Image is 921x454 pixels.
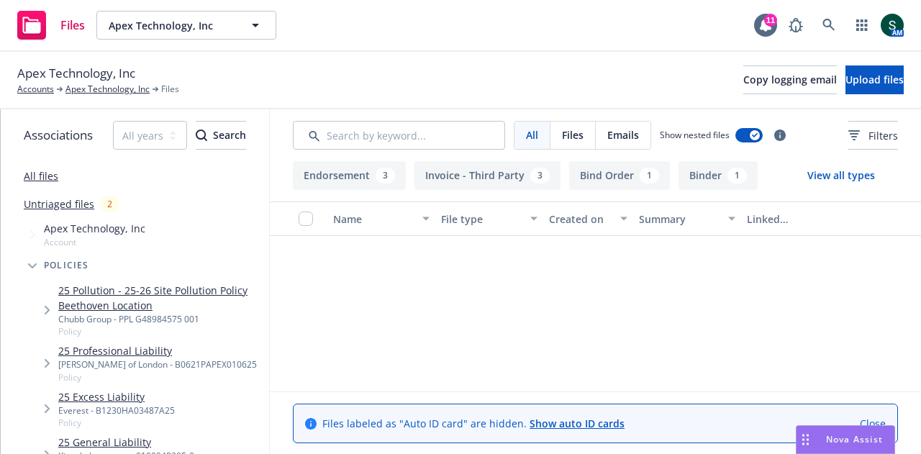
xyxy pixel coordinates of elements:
[58,358,257,371] div: [PERSON_NAME] of London - B0621PAPEX010625
[58,343,257,358] a: 25 Professional Liability
[58,283,263,313] a: 25 Pollution - 25-26 Site Pollution Policy Beethoven Location
[543,201,633,236] button: Created on
[293,161,406,190] button: Endorsement
[293,121,505,150] input: Search by keyword...
[65,83,150,96] a: Apex Technology, Inc
[44,236,145,248] span: Account
[848,11,876,40] a: Switch app
[196,121,246,150] button: SearchSearch
[376,168,395,183] div: 3
[784,161,898,190] button: View all types
[848,128,898,143] span: Filters
[44,261,89,270] span: Policies
[845,73,904,86] span: Upload files
[109,18,233,33] span: Apex Technology, Inc
[530,417,625,430] a: Show auto ID cards
[58,371,257,383] span: Policy
[44,221,145,236] span: Apex Technology, Inc
[24,196,94,212] a: Untriaged files
[826,433,883,445] span: Nova Assist
[24,126,93,145] span: Associations
[679,161,758,190] button: Binder
[299,212,313,226] input: Select all
[743,65,837,94] button: Copy logging email
[17,64,135,83] span: Apex Technology, Inc
[322,416,625,431] span: Files labeled as "Auto ID card" are hidden.
[441,212,522,227] div: File type
[741,201,849,236] button: Linked associations
[797,426,815,453] div: Drag to move
[100,196,119,212] div: 2
[196,130,207,141] svg: Search
[607,127,639,142] span: Emails
[58,404,175,417] div: Everest - B1230HA03487A25
[58,313,263,325] div: Chubb Group - PPL G48984575 001
[58,389,175,404] a: 25 Excess Liability
[639,212,720,227] div: Summary
[868,128,898,143] span: Filters
[660,129,730,141] span: Show nested files
[860,416,886,431] a: Close
[569,161,670,190] button: Bind Order
[58,325,263,337] span: Policy
[526,127,538,142] span: All
[743,73,837,86] span: Copy logging email
[727,168,747,183] div: 1
[60,19,85,31] span: Files
[640,168,659,183] div: 1
[435,201,543,236] button: File type
[815,11,843,40] a: Search
[24,169,58,183] a: All files
[414,161,561,190] button: Invoice - Third Party
[196,122,246,149] div: Search
[12,5,91,45] a: Files
[96,11,276,40] button: Apex Technology, Inc
[881,14,904,37] img: photo
[764,14,777,27] div: 11
[333,212,414,227] div: Name
[796,425,895,454] button: Nova Assist
[781,11,810,40] a: Report a Bug
[58,417,175,429] span: Policy
[562,127,584,142] span: Files
[161,83,179,96] span: Files
[633,201,741,236] button: Summary
[327,201,435,236] button: Name
[17,83,54,96] a: Accounts
[58,435,194,450] a: 25 General Liability
[848,121,898,150] button: Filters
[747,212,843,227] div: Linked associations
[549,212,612,227] div: Created on
[845,65,904,94] button: Upload files
[530,168,550,183] div: 3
